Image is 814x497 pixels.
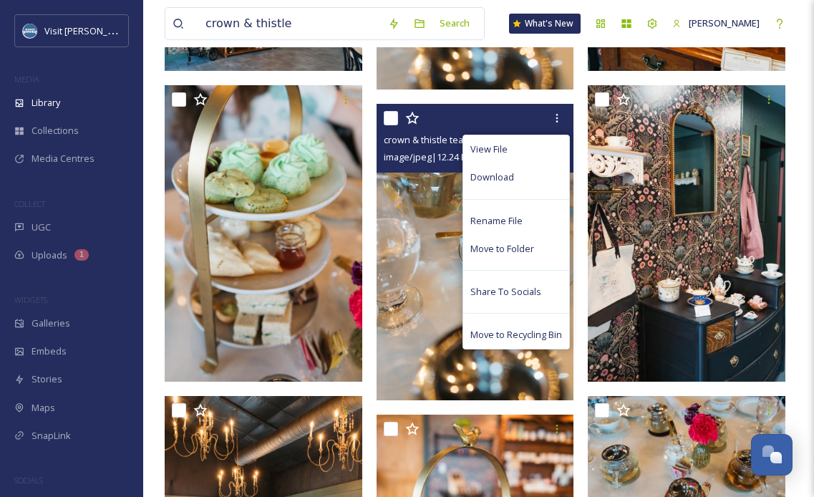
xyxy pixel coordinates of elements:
[165,85,362,382] img: crown & thistle tea room-05.jpg
[689,16,760,29] span: [PERSON_NAME]
[32,344,67,358] span: Embeds
[470,143,508,156] span: View File
[14,198,45,209] span: COLLECT
[384,150,525,163] span: image/jpeg | 12.24 MB | 4000 x 6000
[384,133,516,146] span: crown & thistle tea room-07.jpg
[509,14,581,34] a: What's New
[23,24,37,38] img: images.png
[470,170,514,184] span: Download
[14,294,47,305] span: WIDGETS
[470,328,562,342] span: Move to Recycling Bin
[751,434,793,476] button: Open Chat
[32,248,67,262] span: Uploads
[32,401,55,415] span: Maps
[32,221,51,234] span: UGC
[74,249,89,261] div: 1
[470,242,534,256] span: Move to Folder
[32,124,79,137] span: Collections
[432,9,477,37] div: Search
[470,214,523,228] span: Rename File
[32,96,60,110] span: Library
[32,372,62,386] span: Stories
[32,152,95,165] span: Media Centres
[14,74,39,85] span: MEDIA
[470,285,541,299] span: Share To Socials
[665,9,767,37] a: [PERSON_NAME]
[14,475,43,486] span: SOCIALS
[588,85,785,382] img: crown & thistle tea room-10.jpg
[32,317,70,330] span: Galleries
[44,24,135,37] span: Visit [PERSON_NAME]
[377,104,574,400] img: crown & thistle tea room-07.jpg
[198,8,381,39] input: Search your library
[32,429,71,443] span: SnapLink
